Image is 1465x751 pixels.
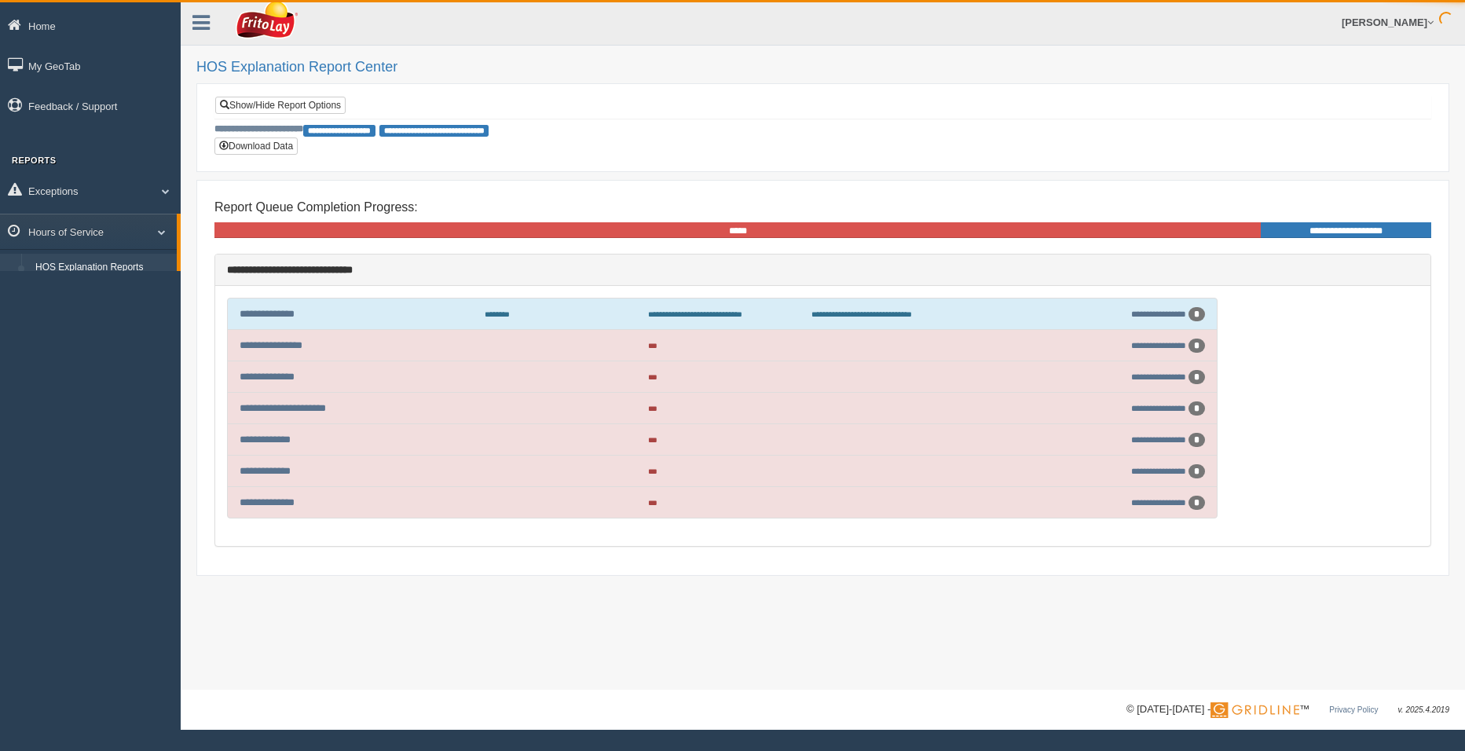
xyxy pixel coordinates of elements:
[214,200,1431,214] h4: Report Queue Completion Progress:
[196,60,1449,75] h2: HOS Explanation Report Center
[1126,702,1449,718] div: © [DATE]-[DATE] - ™
[28,254,177,282] a: HOS Explanation Reports
[1329,705,1378,714] a: Privacy Policy
[1398,705,1449,714] span: v. 2025.4.2019
[1210,702,1299,718] img: Gridline
[214,137,298,155] button: Download Data
[215,97,346,114] a: Show/Hide Report Options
